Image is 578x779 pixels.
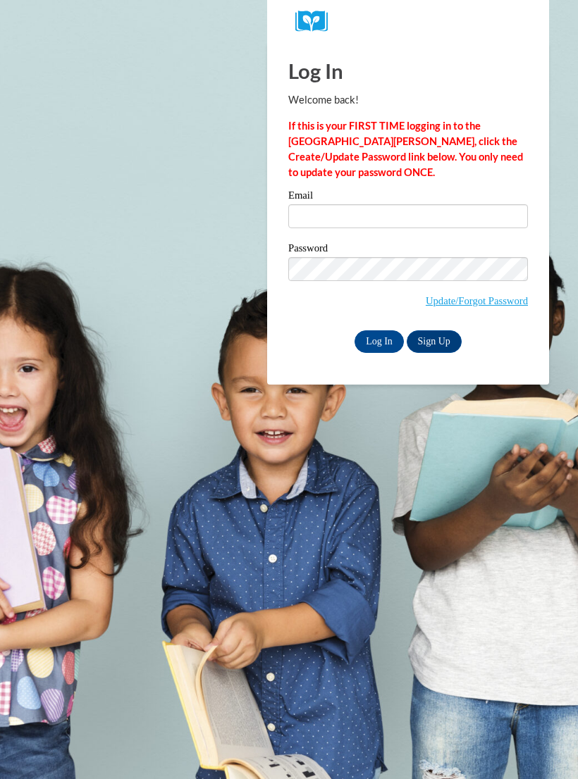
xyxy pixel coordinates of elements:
[288,56,528,85] h1: Log In
[407,330,462,353] a: Sign Up
[288,190,528,204] label: Email
[288,92,528,108] p: Welcome back!
[295,11,521,32] a: COX Campus
[288,243,528,257] label: Password
[288,120,523,178] strong: If this is your FIRST TIME logging in to the [GEOGRAPHIC_DATA][PERSON_NAME], click the Create/Upd...
[295,11,338,32] img: Logo brand
[355,330,404,353] input: Log In
[426,295,528,306] a: Update/Forgot Password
